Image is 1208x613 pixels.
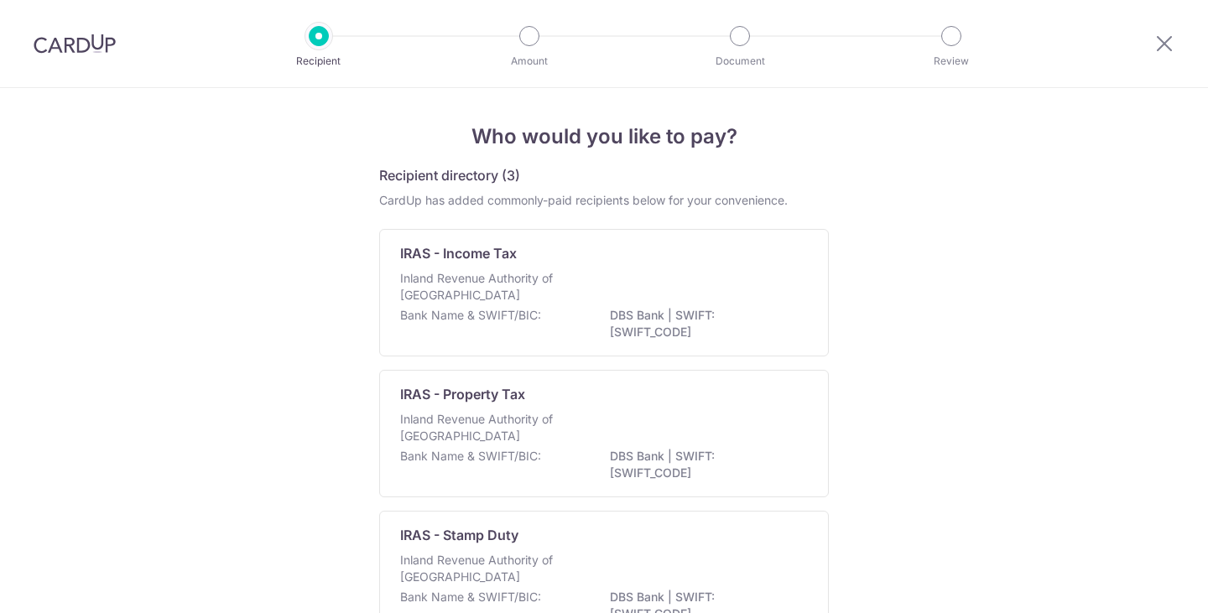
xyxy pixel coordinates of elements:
h4: Who would you like to pay? [379,122,829,152]
p: Inland Revenue Authority of [GEOGRAPHIC_DATA] [400,552,578,585]
p: Bank Name & SWIFT/BIC: [400,589,541,605]
p: DBS Bank | SWIFT: [SWIFT_CODE] [610,448,798,481]
p: Recipient [257,53,381,70]
p: Review [889,53,1013,70]
p: Inland Revenue Authority of [GEOGRAPHIC_DATA] [400,270,578,304]
p: Bank Name & SWIFT/BIC: [400,448,541,465]
iframe: Opens a widget where you can find more information [1101,563,1191,605]
h5: Recipient directory (3) [379,165,520,185]
p: Document [678,53,802,70]
p: DBS Bank | SWIFT: [SWIFT_CODE] [610,307,798,340]
p: IRAS - Stamp Duty [400,525,518,545]
p: IRAS - Property Tax [400,384,525,404]
p: IRAS - Income Tax [400,243,517,263]
p: Bank Name & SWIFT/BIC: [400,307,541,324]
img: CardUp [34,34,116,54]
p: Amount [467,53,591,70]
div: CardUp has added commonly-paid recipients below for your convenience. [379,192,829,209]
p: Inland Revenue Authority of [GEOGRAPHIC_DATA] [400,411,578,444]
